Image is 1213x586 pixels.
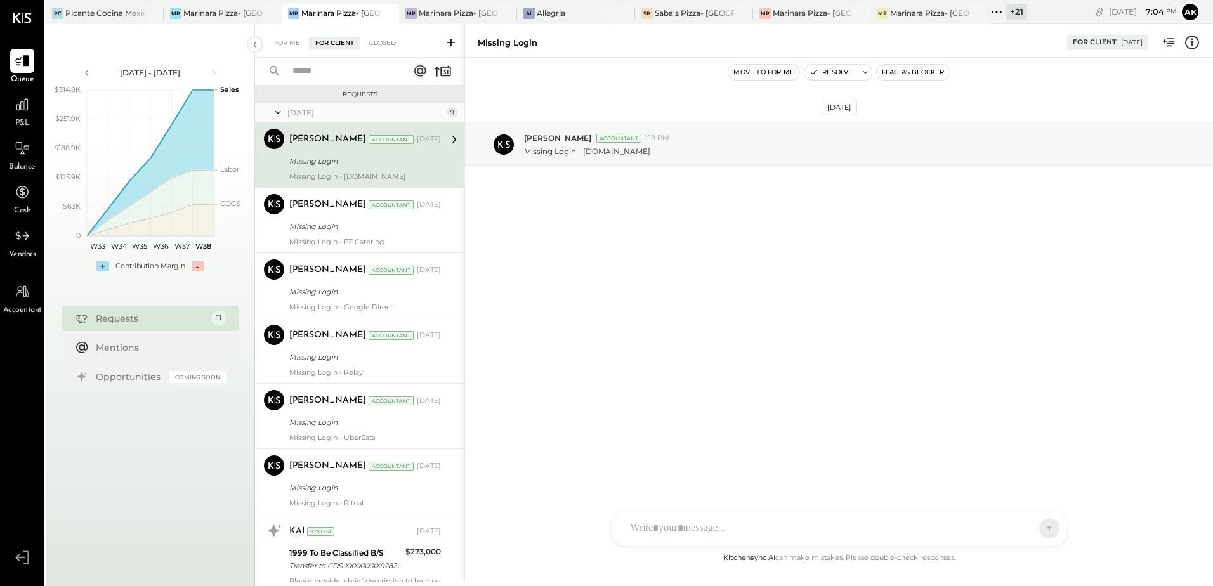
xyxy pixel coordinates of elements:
[877,65,950,80] button: Flag as Blocker
[363,37,402,49] div: Closed
[1073,37,1117,48] div: For Client
[96,370,163,383] div: Opportunities
[1109,6,1177,18] div: [DATE]
[289,199,366,211] div: [PERSON_NAME]
[110,242,127,251] text: W34
[405,545,441,558] div: $273,000
[1,49,44,86] a: Queue
[1180,2,1200,22] button: Ak
[822,100,857,115] div: [DATE]
[1,180,44,217] a: Cash
[220,199,241,208] text: COGS
[641,8,653,19] div: SP
[96,312,205,325] div: Requests
[890,8,969,18] div: Marinara Pizza- [GEOGRAPHIC_DATA]
[289,433,441,442] div: Missing Login - UberEats
[55,114,81,123] text: $251.9K
[417,134,441,145] div: [DATE]
[63,202,81,211] text: $63K
[537,8,565,18] div: Allegria
[369,331,414,340] div: Accountant
[55,85,81,94] text: $314.8K
[419,8,498,18] div: Marinara Pizza- [GEOGRAPHIC_DATA]
[417,461,441,471] div: [DATE]
[1093,5,1106,18] div: copy link
[174,242,190,251] text: W37
[804,65,858,80] button: Resolve
[89,242,105,251] text: W33
[417,265,441,275] div: [DATE]
[9,249,36,261] span: Vendors
[417,396,441,406] div: [DATE]
[405,8,417,19] div: MP
[289,264,366,277] div: [PERSON_NAME]
[369,396,414,405] div: Accountant
[447,107,457,117] div: 9
[289,303,441,311] div: Missing Login - Google Direct
[1,224,44,261] a: Vendors
[15,118,30,129] span: P&L
[52,8,63,19] div: PC
[524,146,650,157] p: Missing Login - [DOMAIN_NAME]
[132,242,147,251] text: W35
[877,8,888,19] div: MP
[417,526,441,537] div: [DATE]
[96,261,109,271] div: +
[289,351,437,363] div: Missing Login
[523,8,535,19] div: Al
[478,37,537,49] div: Missing Login
[289,559,402,572] div: Transfer to CDS XXXXXXXX9282 03/03
[307,527,334,536] div: System
[115,261,185,271] div: Contribution Margin
[268,37,306,49] div: For Me
[369,266,414,275] div: Accountant
[287,107,444,118] div: [DATE]
[645,133,669,143] span: 1:18 PM
[417,330,441,341] div: [DATE]
[220,165,239,174] text: Labor
[220,85,239,94] text: Sales
[369,200,414,209] div: Accountant
[96,67,204,78] div: [DATE] - [DATE]
[170,8,181,19] div: MP
[289,460,366,472] div: [PERSON_NAME]
[289,547,402,559] div: 1999 To Be Classified B/S
[195,242,211,251] text: W38
[289,498,441,507] div: Missing Login - Ritual
[3,305,42,316] span: Accountant
[96,341,220,354] div: Mentions
[1,93,44,129] a: P&L
[1121,38,1143,47] div: [DATE]
[55,173,81,181] text: $125.9K
[301,8,381,18] div: Marinara Pizza- [GEOGRAPHIC_DATA].
[289,133,366,146] div: [PERSON_NAME]
[369,135,414,144] div: Accountant
[1,280,44,316] a: Accountant
[655,8,734,18] div: Saba's Pizza- [GEOGRAPHIC_DATA]
[289,285,437,298] div: Missing Login
[289,329,366,342] div: [PERSON_NAME]
[54,143,81,152] text: $188.9K
[289,172,441,181] div: Missing Login - [DOMAIN_NAME]
[289,525,305,538] div: KAI
[309,37,360,49] div: For Client
[192,261,204,271] div: -
[211,311,226,326] div: 11
[289,416,437,429] div: Missing Login
[11,74,34,86] span: Queue
[289,237,441,246] div: Missing Login - EZ Catering
[759,8,771,19] div: MP
[169,371,226,383] div: Coming Soon
[1006,4,1027,20] div: + 21
[728,65,799,80] button: Move to for me
[9,162,36,173] span: Balance
[1,136,44,173] a: Balance
[289,394,366,407] div: [PERSON_NAME]
[289,220,437,233] div: Missing Login
[65,8,145,18] div: Picante Cocina Mexicana Rest
[596,134,641,143] div: Accountant
[289,368,441,377] div: Missing Login - Relay
[14,205,30,217] span: Cash
[153,242,169,251] text: W36
[183,8,263,18] div: Marinara Pizza- [GEOGRAPHIC_DATA]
